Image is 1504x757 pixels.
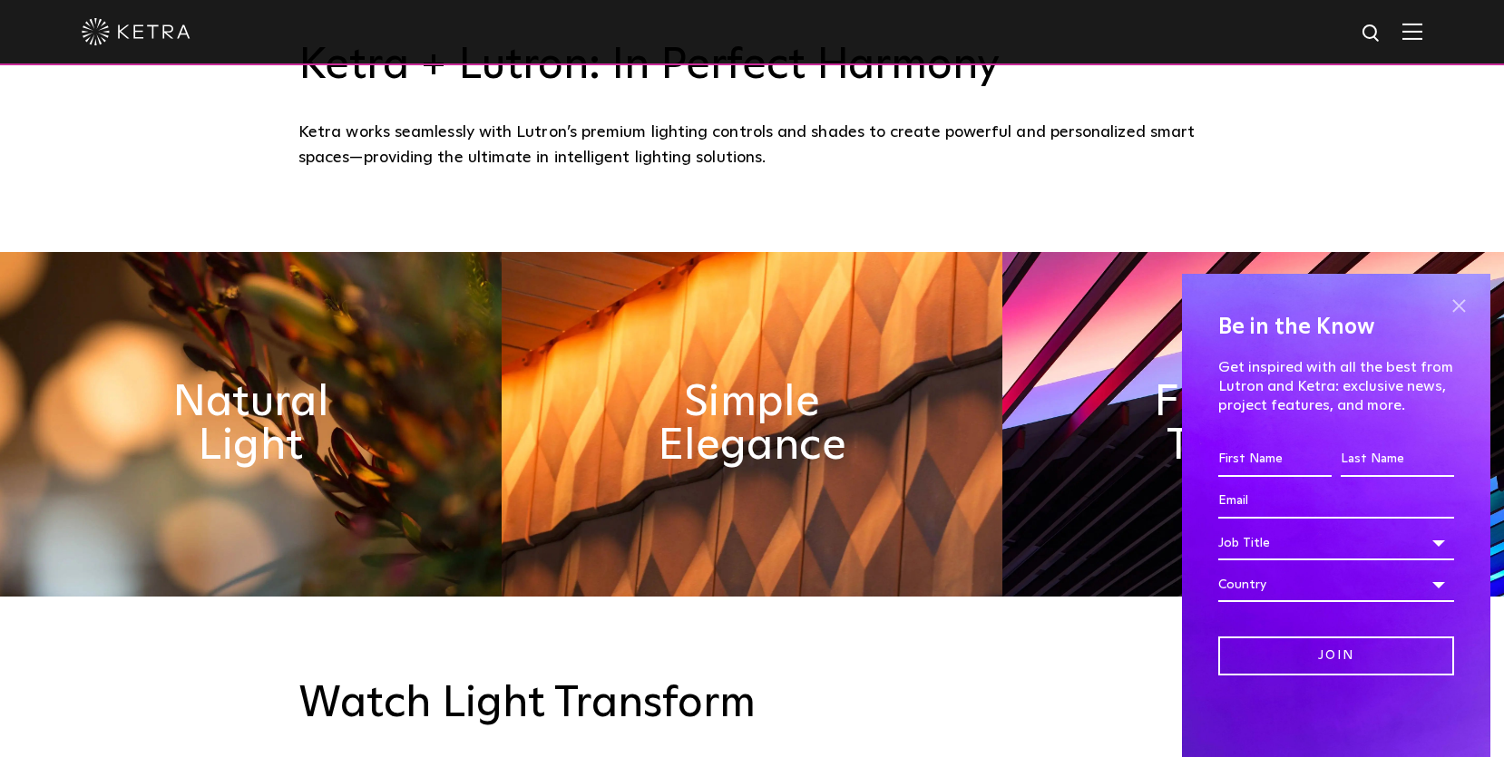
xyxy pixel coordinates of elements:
p: Get inspired with all the best from Lutron and Ketra: exclusive news, project features, and more. [1218,358,1454,414]
img: ketra-logo-2019-white [82,18,190,45]
input: Email [1218,484,1454,519]
img: Hamburger%20Nav.svg [1402,23,1422,40]
h3: Watch Light Transform [298,678,1206,731]
input: Join [1218,636,1454,675]
img: flexible_timeless_ketra [1002,252,1504,597]
h2: Simple Elegance [627,381,877,468]
input: First Name [1218,442,1332,477]
h4: Be in the Know [1218,310,1454,345]
img: simple_elegance [502,252,1003,597]
div: Job Title [1218,526,1454,560]
h3: Ketra + Lutron: In Perfect Harmony [298,40,1206,92]
img: search icon [1361,23,1383,45]
div: Country [1218,568,1454,602]
h2: Natural Light [125,381,376,468]
input: Last Name [1341,442,1454,477]
h2: Flexible & Timeless [1128,381,1378,468]
div: Ketra works seamlessly with Lutron’s premium lighting controls and shades to create powerful and ... [298,120,1206,171]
